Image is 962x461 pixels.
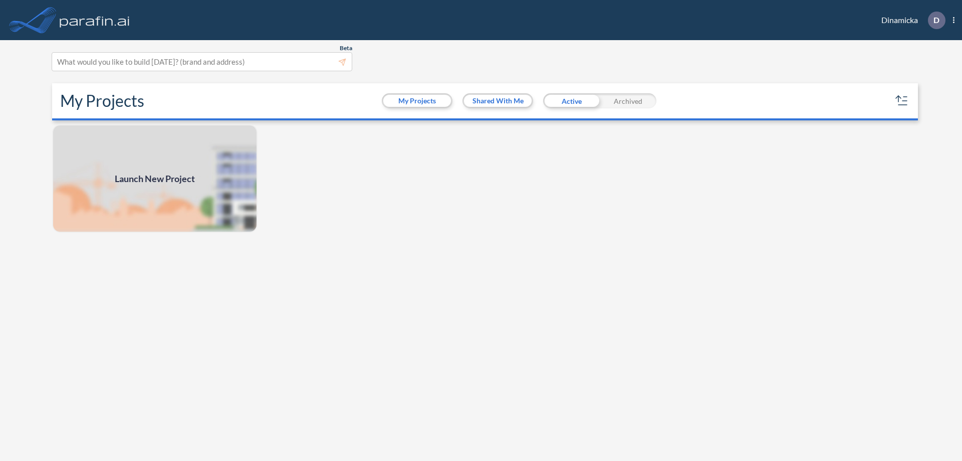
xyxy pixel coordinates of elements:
[52,124,258,233] img: add
[383,95,451,107] button: My Projects
[600,93,656,108] div: Archived
[52,124,258,233] a: Launch New Project
[58,10,132,30] img: logo
[60,91,144,110] h2: My Projects
[866,12,954,29] div: Dinamicka
[933,16,939,25] p: D
[894,93,910,109] button: sort
[543,93,600,108] div: Active
[340,44,352,52] span: Beta
[464,95,532,107] button: Shared With Me
[115,172,195,186] span: Launch New Project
